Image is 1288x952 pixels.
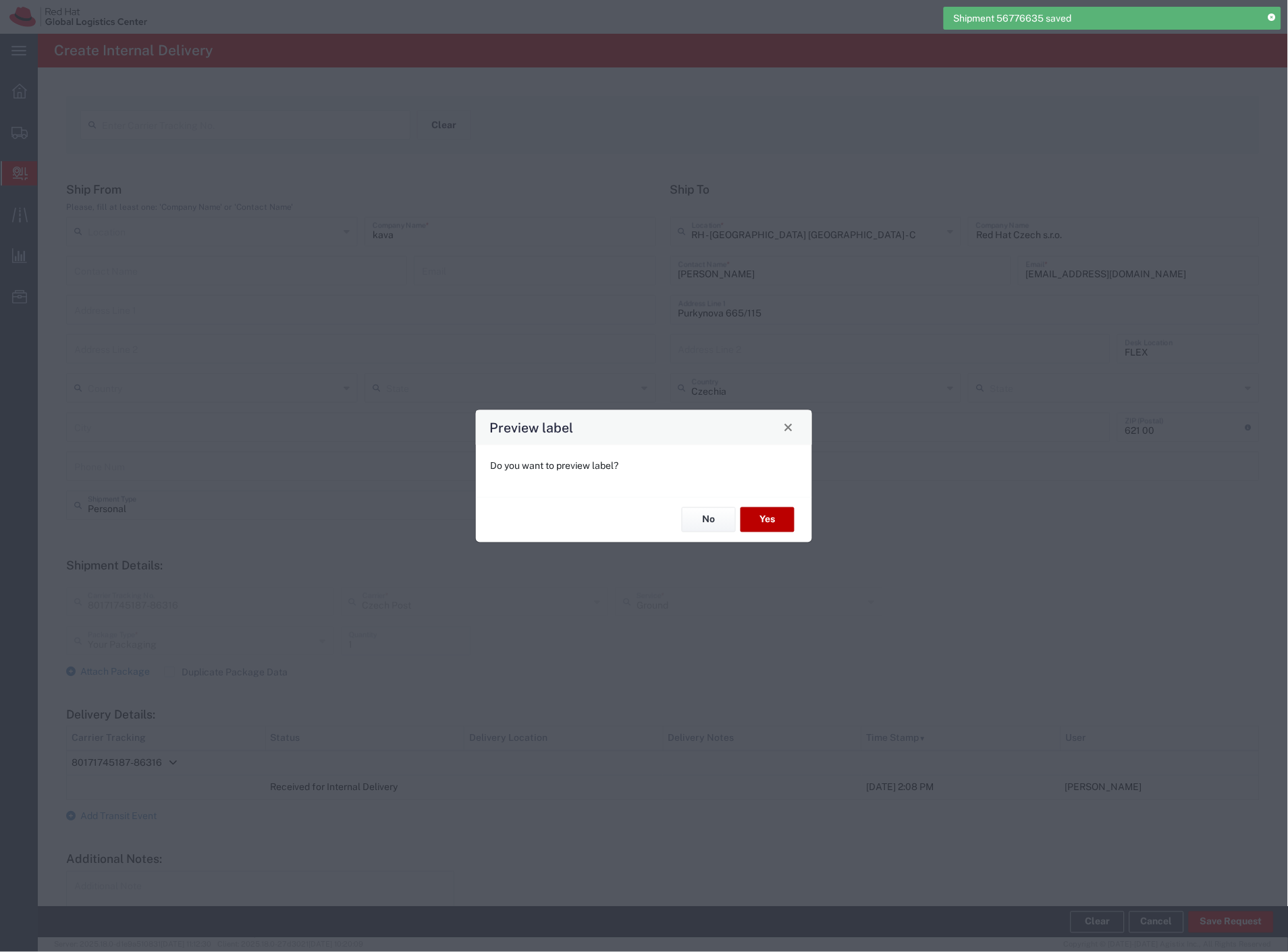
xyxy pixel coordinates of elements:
p: Do you want to preview label? [490,459,798,473]
span: Shipment 56776635 saved [954,11,1072,26]
button: No [682,507,736,532]
button: Yes [741,507,795,532]
button: Close [779,418,798,437]
h4: Preview label [490,418,574,437]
